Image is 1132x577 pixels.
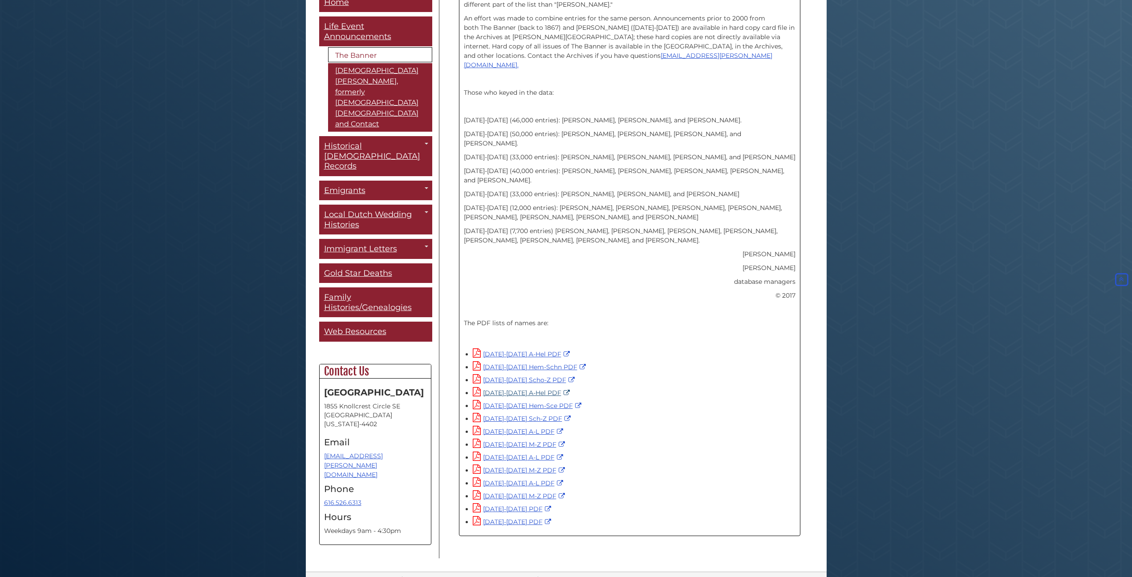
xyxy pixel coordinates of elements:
[473,363,588,371] a: [DATE]-[DATE] Hem-Schn PDF
[324,526,426,536] p: Weekdays 9am - 4:30pm
[319,287,432,317] a: Family Histories/Genealogies
[464,88,795,97] p: Those who keyed in the data:
[324,141,420,171] span: Historical [DEMOGRAPHIC_DATA] Records
[473,479,565,487] a: [DATE]-[DATE] A-L PDF
[464,116,795,125] p: [DATE]-[DATE] (46,000 entries): [PERSON_NAME], [PERSON_NAME], and [PERSON_NAME].
[319,136,432,176] a: Historical [DEMOGRAPHIC_DATA] Records
[319,181,432,201] a: Emigrants
[464,263,795,273] p: [PERSON_NAME]
[324,484,426,494] h4: Phone
[319,263,432,283] a: Gold Star Deaths
[464,52,772,69] a: [EMAIL_ADDRESS][PERSON_NAME][DOMAIN_NAME].
[464,129,795,148] p: [DATE]-[DATE] (50,000 entries): [PERSON_NAME], [PERSON_NAME], [PERSON_NAME], and [PERSON_NAME].
[473,453,565,461] a: [DATE]-[DATE] A-L PDF
[464,291,795,300] p: © 2017
[464,277,795,286] p: database managers
[473,466,567,474] a: [DATE]-[DATE] M-Z PDF
[464,250,795,259] p: [PERSON_NAME]
[319,205,432,234] a: Local Dutch Wedding Histories
[473,389,572,397] a: [DATE]-[DATE] A-Hel PDF
[324,21,391,41] span: Life Event Announcements
[464,166,795,185] p: [DATE]-[DATE] (40,000 entries): [PERSON_NAME], [PERSON_NAME], [PERSON_NAME], [PERSON_NAME], and [...
[324,512,426,522] h4: Hours
[473,518,553,526] a: [DATE]-[DATE] PDF
[319,239,432,259] a: Immigrant Letters
[473,415,573,423] a: [DATE]-[DATE] Sch-Z PDF
[464,226,795,245] p: [DATE]-[DATE] (7,700 entries) [PERSON_NAME], [PERSON_NAME], [PERSON_NAME], [PERSON_NAME], [PERSON...
[324,402,426,428] address: 1855 Knollcrest Circle SE [GEOGRAPHIC_DATA][US_STATE]-4402
[319,16,432,46] a: Life Event Announcements
[473,440,567,448] a: [DATE]-[DATE] M-Z PDF
[464,203,795,222] p: [DATE]-[DATE] (12,000 entries): [PERSON_NAME], [PERSON_NAME], [PERSON_NAME], [PERSON_NAME], [PERS...
[324,186,365,195] span: Emigrants
[464,14,795,70] p: An effort was made to combine entries for the same person. Announcements prior to 2000 from both ...
[328,47,432,62] a: The Banner
[324,499,361,507] a: 616.526.6313
[473,350,572,358] a: [DATE]-[DATE] A-Hel PDF
[320,364,431,379] h2: Contact Us
[324,268,392,278] span: Gold Star Deaths
[473,376,577,384] a: [DATE]-[DATE] Scho-Z PDF
[473,402,584,410] a: [DATE]-[DATE] Hem-Sce PDF
[324,292,412,312] span: Family Histories/Genealogies
[324,437,426,447] h4: Email
[464,190,795,199] p: [DATE]-[DATE] (33,000 entries): [PERSON_NAME], [PERSON_NAME], and [PERSON_NAME]
[324,327,386,336] span: Web Resources
[464,319,795,328] p: The PDF lists of names are:
[324,452,383,479] a: [EMAIL_ADDRESS][PERSON_NAME][DOMAIN_NAME]
[473,492,567,500] a: [DATE]-[DATE] M-Z PDF
[319,322,432,342] a: Web Resources
[324,210,412,230] span: Local Dutch Wedding Histories
[473,428,565,436] a: [DATE]-[DATE] A-L PDF
[324,387,424,398] strong: [GEOGRAPHIC_DATA]
[473,505,553,513] a: [DATE]-[DATE] PDF
[324,244,397,254] span: Immigrant Letters
[1113,276,1130,284] a: Back to Top
[464,153,795,162] p: [DATE]-[DATE] (33,000 entries): [PERSON_NAME], [PERSON_NAME], [PERSON_NAME], and [PERSON_NAME]
[328,63,432,132] a: [DEMOGRAPHIC_DATA][PERSON_NAME], formerly [DEMOGRAPHIC_DATA] [DEMOGRAPHIC_DATA] and Contact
